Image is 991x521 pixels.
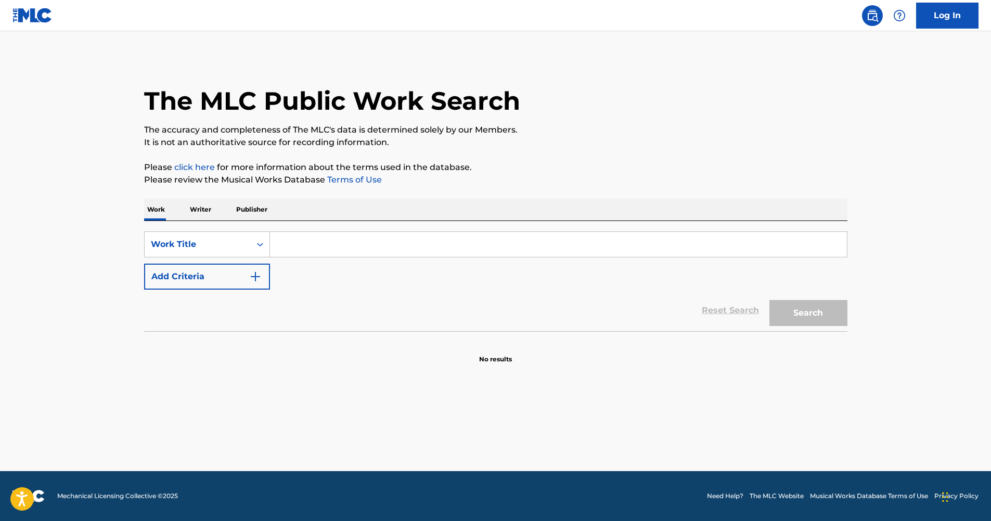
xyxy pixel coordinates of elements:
[249,270,262,283] img: 9d2ae6d4665cec9f34b9.svg
[57,491,178,501] span: Mechanical Licensing Collective © 2025
[862,5,883,26] a: Public Search
[144,174,847,186] p: Please review the Musical Works Database
[893,9,906,22] img: help
[889,5,910,26] div: Help
[707,491,743,501] a: Need Help?
[144,161,847,174] p: Please for more information about the terms used in the database.
[144,231,847,331] form: Search Form
[233,199,271,220] p: Publisher
[144,85,520,116] h1: The MLC Public Work Search
[939,471,991,521] iframe: Chat Widget
[934,491,979,501] a: Privacy Policy
[939,471,991,521] div: Widget chat
[144,136,847,149] p: It is not an authoritative source for recording information.
[187,199,214,220] p: Writer
[866,9,879,22] img: search
[144,264,270,290] button: Add Criteria
[144,124,847,136] p: The accuracy and completeness of The MLC's data is determined solely by our Members.
[325,175,382,185] a: Terms of Use
[750,491,804,501] a: The MLC Website
[144,199,168,220] p: Work
[942,481,948,513] div: Trascina
[479,342,512,364] p: No results
[12,490,45,502] img: logo
[916,3,979,29] a: Log In
[151,238,244,251] div: Work Title
[174,162,215,172] a: click here
[810,491,928,501] a: Musical Works Database Terms of Use
[12,8,53,23] img: MLC Logo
